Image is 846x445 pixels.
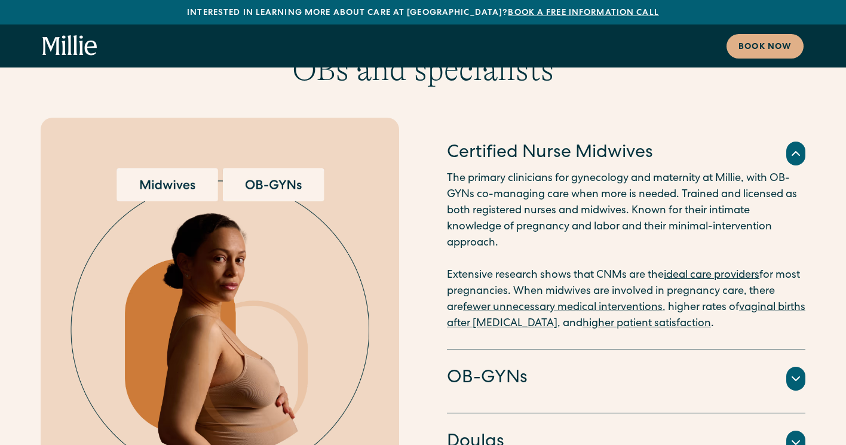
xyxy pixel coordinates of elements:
[42,35,97,57] a: home
[447,302,805,329] a: vaginal births after [MEDICAL_DATA]
[508,9,658,17] a: Book a free information call
[447,171,805,332] p: The primary clinicians for gynecology and maternity at Millie, with OB-GYNs co-managing care when...
[583,318,711,329] a: higher patient satisfaction
[738,41,792,54] div: Book now
[664,270,759,281] a: ideal care providers
[463,302,663,313] a: fewer unnecessary medical interventions
[447,366,528,391] h4: OB-GYNs
[447,141,653,166] h4: Certified Nurse Midwives
[727,34,804,59] a: Book now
